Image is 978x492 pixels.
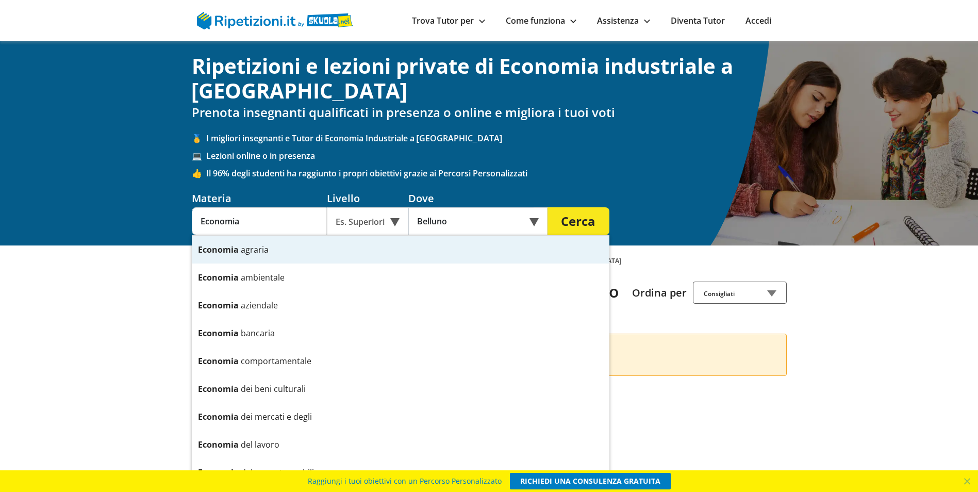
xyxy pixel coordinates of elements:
[198,244,239,255] strong: Economia
[671,15,725,26] a: Diventa Tutor
[327,191,408,205] div: Livello
[192,168,206,179] span: 👍
[693,282,787,304] div: Consigliati
[597,15,650,26] a: Assistenza
[192,375,609,403] div: d e i b e n i c u l t u r a l i
[192,291,609,319] div: a z i e n d a l e
[192,431,609,458] div: d e l l a v o r o
[206,133,787,144] span: I migliori insegnanti e Tutor di Economia Industriale a [GEOGRAPHIC_DATA]
[206,150,787,161] span: Lezioni online o in presenza
[206,168,787,179] span: Il 96% degli studenti ha raggiunto i propri obiettivi grazie ai Percorsi Personalizzati
[192,150,206,161] span: 💻
[198,355,239,367] strong: Economia
[197,14,353,25] a: logo Skuola.net | Ripetizioni.it
[192,264,609,291] div: a m b i e n t a l e
[412,15,485,26] a: Trova Tutor per
[192,207,327,235] input: Es. Matematica
[192,54,787,103] h1: Ripetizioni e lezioni private di Economia industriale a [GEOGRAPHIC_DATA]
[408,191,548,205] div: Dove
[632,286,687,300] label: Ordina per
[510,473,671,489] a: RICHIEDI UNA CONSULENZA GRATUITA
[198,439,239,450] strong: Economia
[192,105,787,120] h2: Prenota insegnanti qualificati in presenza o online e migliora i tuoi voti
[745,15,771,26] a: Accedi
[198,272,239,283] strong: Economia
[548,207,609,235] button: Cerca
[408,207,534,235] input: Es. Indirizzo o CAP
[327,207,408,235] div: Es. Superiori
[308,473,502,489] span: Raggiungi i tuoi obiettivi con un Percorso Personalizzato
[198,300,239,311] strong: Economia
[192,236,609,264] div: a g r a r i a
[192,458,609,486] div: d e l m e r c a t o m o b i l i a r e
[192,133,206,144] span: 🥇
[198,327,239,339] strong: Economia
[197,12,353,29] img: logo Skuola.net | Ripetizioni.it
[198,467,239,478] strong: Economia
[506,15,576,26] a: Come funziona
[198,383,239,395] strong: Economia
[192,347,609,375] div: c o m p o r t a m e n t a l e
[198,411,239,422] strong: Economia
[192,191,327,205] div: Materia
[192,319,609,347] div: b a n c a r i a
[192,403,609,431] div: d e i m e r c a t i e d e g l i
